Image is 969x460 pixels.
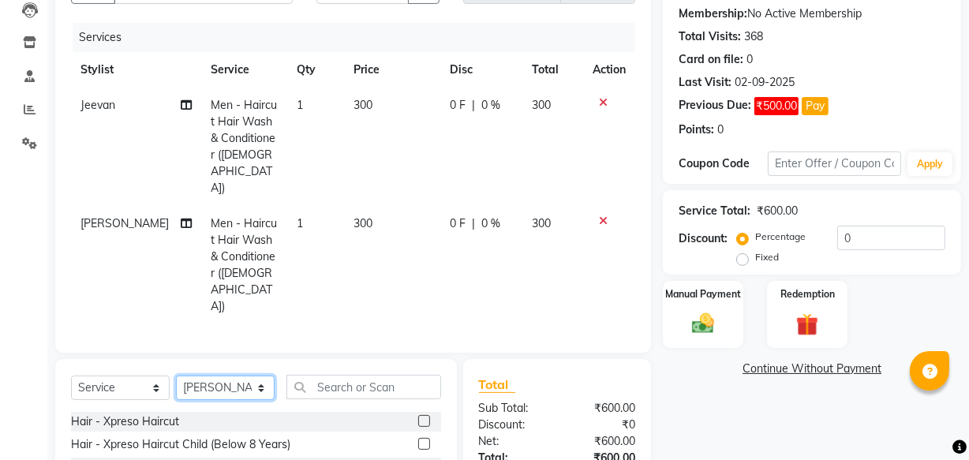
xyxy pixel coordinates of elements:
div: Sub Total: [467,400,557,417]
th: Disc [440,52,522,88]
div: Points: [679,122,714,138]
div: Net: [467,433,557,450]
th: Price [344,52,441,88]
img: _cash.svg [685,311,721,337]
span: | [472,215,475,232]
div: Hair - Xpreso Haircut Child (Below 8 Years) [71,436,290,453]
label: Manual Payment [665,287,741,301]
div: Service Total: [679,203,750,219]
div: Coupon Code [679,155,768,172]
th: Action [583,52,635,88]
span: Total [479,376,515,393]
div: Card on file: [679,51,743,68]
input: Search or Scan [286,375,441,399]
span: ₹500.00 [754,97,799,115]
input: Enter Offer / Coupon Code [768,151,901,176]
div: Services [73,23,647,52]
div: Membership: [679,6,747,22]
span: 300 [532,98,551,112]
div: Hair - Xpreso Haircut [71,413,179,430]
div: 0 [717,122,724,138]
span: Jeevan [80,98,115,112]
div: 0 [746,51,753,68]
th: Qty [287,52,344,88]
span: 0 F [450,215,466,232]
span: 300 [354,98,372,112]
th: Service [201,52,286,88]
div: No Active Membership [679,6,945,22]
span: 1 [297,98,303,112]
span: | [472,97,475,114]
button: Apply [907,152,952,176]
span: 300 [354,216,372,230]
div: Previous Due: [679,97,751,115]
div: Discount: [679,230,728,247]
span: 300 [532,216,551,230]
th: Total [522,52,583,88]
span: 0 % [481,97,500,114]
div: Total Visits: [679,28,741,45]
span: 0 % [481,215,500,232]
div: Last Visit: [679,74,731,91]
label: Fixed [755,250,779,264]
th: Stylist [71,52,201,88]
div: ₹600.00 [757,203,798,219]
div: Discount: [467,417,557,433]
div: ₹600.00 [557,400,647,417]
div: ₹600.00 [557,433,647,450]
div: 368 [744,28,763,45]
span: Men - Haircut Hair Wash & Conditioner ([DEMOGRAPHIC_DATA]) [211,216,277,313]
button: Pay [802,97,829,115]
img: _gift.svg [789,311,825,338]
span: [PERSON_NAME] [80,216,169,230]
label: Redemption [780,287,835,301]
a: Continue Without Payment [666,361,958,377]
div: 02-09-2025 [735,74,795,91]
span: 0 F [450,97,466,114]
span: Men - Haircut Hair Wash & Conditioner ([DEMOGRAPHIC_DATA]) [211,98,277,195]
span: 1 [297,216,303,230]
div: ₹0 [557,417,647,433]
label: Percentage [755,230,806,244]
